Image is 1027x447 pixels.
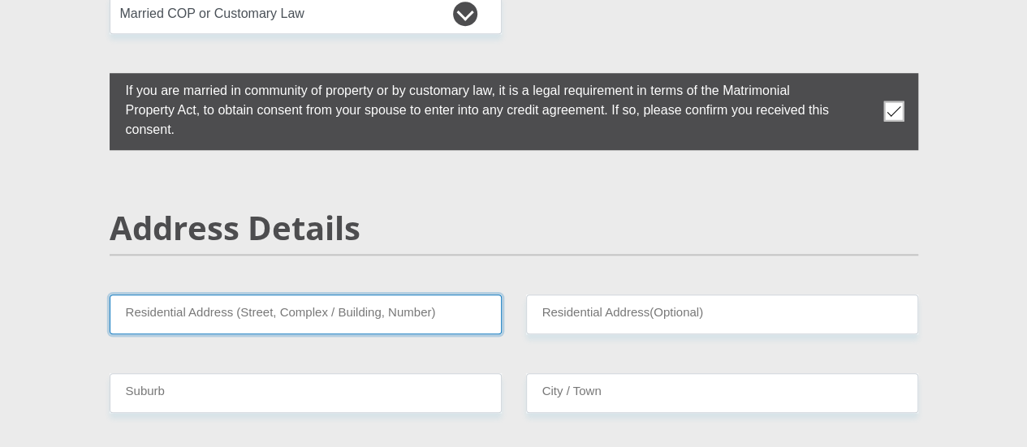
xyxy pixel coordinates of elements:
[110,294,502,334] input: Valid residential address
[526,373,918,413] input: City
[110,208,918,247] h2: Address Details
[110,73,837,144] label: If you are married in community of property or by customary law, it is a legal requirement in ter...
[110,373,502,413] input: Suburb
[526,294,918,334] input: Address line 2 (Optional)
